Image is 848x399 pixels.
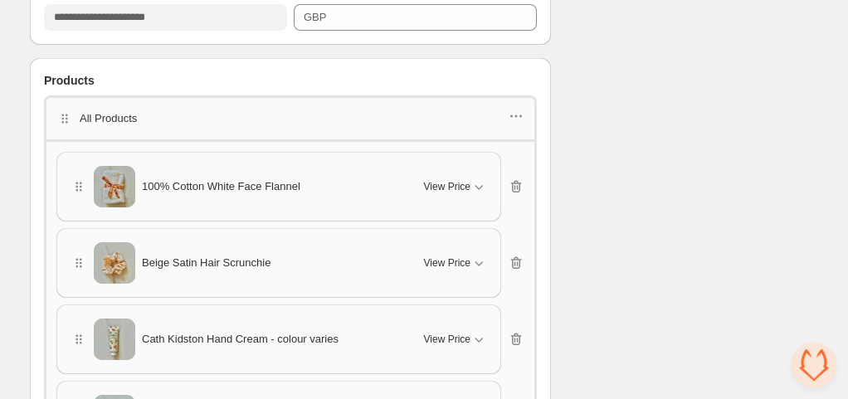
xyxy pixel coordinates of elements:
[80,110,137,127] p: All Products
[142,178,300,195] span: 100% Cotton White Face Flannel
[304,9,326,26] div: GBP
[94,236,135,291] img: Beige Satin Hair Scrunchie
[424,256,470,270] span: View Price
[414,326,497,353] button: View Price
[792,343,836,387] div: Open chat
[414,250,497,276] button: View Price
[414,173,497,200] button: View Price
[142,331,339,348] span: Cath Kidston Hand Cream - colour varies
[142,255,270,271] span: Beige Satin Hair Scrunchie
[94,312,135,367] img: Cath Kidston Hand Cream - colour varies
[424,180,470,193] span: View Price
[424,333,470,346] span: View Price
[44,72,95,89] span: Products
[94,159,135,215] img: 100% Cotton White Face Flannel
